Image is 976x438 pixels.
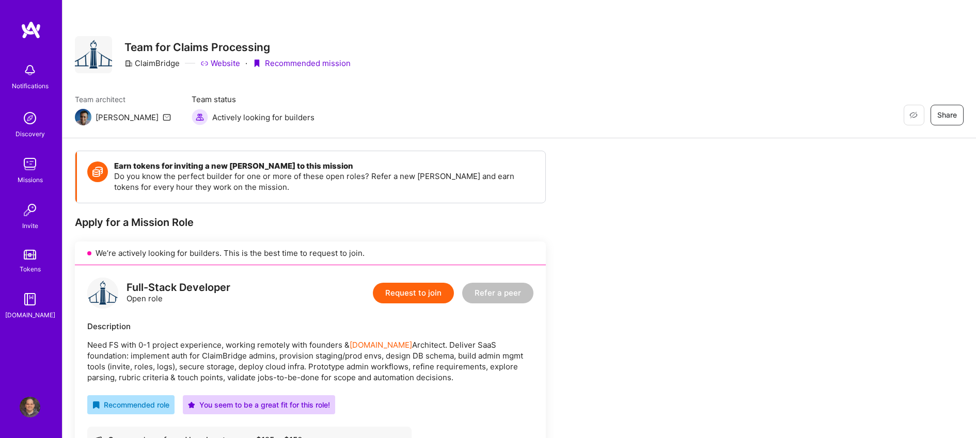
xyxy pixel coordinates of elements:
div: Notifications [12,80,49,91]
span: Actively looking for builders [212,112,314,123]
div: [PERSON_NAME] [96,112,159,123]
img: logo [21,21,41,39]
img: guide book [20,289,40,310]
img: User Avatar [20,397,40,417]
div: Recommended mission [253,58,351,69]
div: Open role [127,282,230,304]
i: icon Mail [163,113,171,121]
div: Tokens [20,264,41,274]
a: [DOMAIN_NAME] [350,340,412,350]
i: icon PurpleStar [188,401,195,409]
h3: Team for Claims Processing [124,41,351,54]
a: Website [200,58,240,69]
div: Missions [18,174,43,185]
img: Token icon [87,161,108,182]
img: Invite [20,200,40,220]
div: We’re actively looking for builders. This is the best time to request to join. [75,241,546,265]
i: icon CompanyGray [124,59,133,68]
img: discovery [20,108,40,128]
i: icon PurpleRibbon [253,59,261,68]
img: Actively looking for builders [192,109,208,125]
a: User Avatar [17,397,43,417]
div: Discovery [15,128,45,139]
img: Team Architect [75,109,91,125]
div: Full-Stack Developer [127,282,230,293]
button: Share [931,105,964,125]
img: teamwork [20,154,40,174]
button: Refer a peer [462,283,533,303]
div: Description [87,321,533,332]
div: You seem to be a great fit for this role! [188,399,330,410]
img: Company Logo [75,36,112,73]
p: Do you know the perfect builder for one or more of these open roles? Refer a new [PERSON_NAME] an... [114,171,535,192]
img: tokens [24,250,36,259]
img: bell [20,60,40,80]
i: icon RecommendedBadge [92,401,100,409]
div: Apply for a Mission Role [75,216,546,229]
span: Team architect [75,94,171,105]
div: ClaimBridge [124,58,180,69]
img: logo [87,278,118,309]
button: Request to join [373,283,454,303]
div: · [245,58,247,69]
i: icon EyeClosed [909,111,918,119]
h4: Earn tokens for inviting a new [PERSON_NAME] to this mission [114,161,535,171]
p: Need FS with 0-1 project experience, working remotely with founders & Architect. Deliver SaaS fou... [87,339,533,383]
span: Team status [192,94,314,105]
div: Recommended role [92,399,169,410]
div: [DOMAIN_NAME] [5,310,55,320]
div: Invite [22,220,38,231]
span: Share [937,110,957,120]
